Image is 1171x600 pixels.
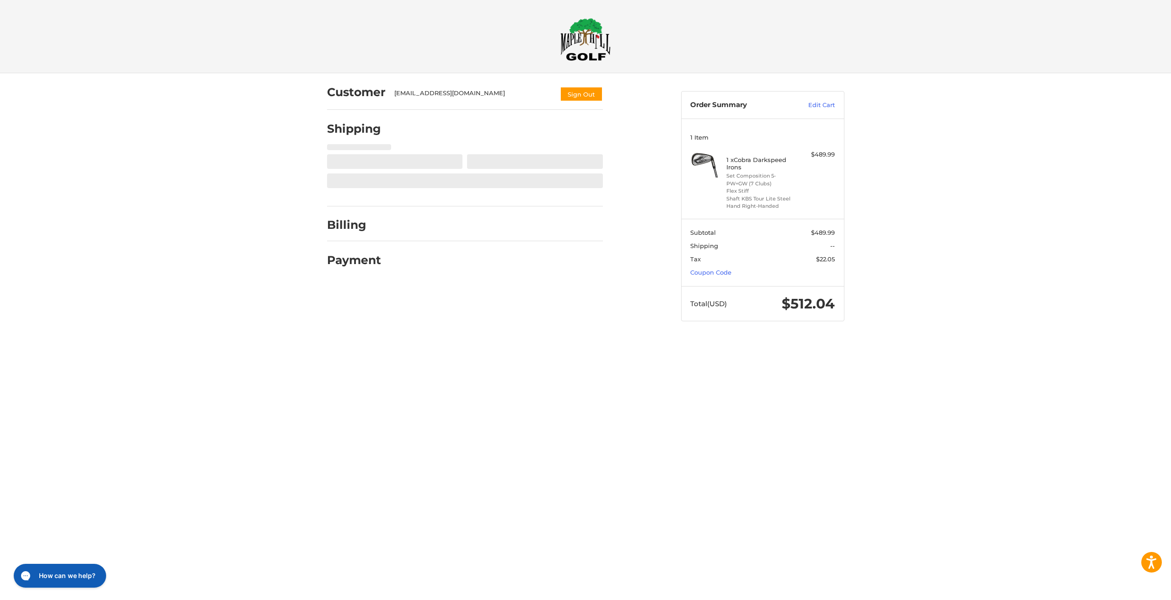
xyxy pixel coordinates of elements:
[690,299,727,308] span: Total (USD)
[690,101,789,110] h3: Order Summary
[690,269,731,276] a: Coupon Code
[726,156,796,171] h4: 1 x Cobra Darkspeed Irons
[726,172,796,187] li: Set Composition 5-PW+GW (7 Clubs)
[789,101,835,110] a: Edit Cart
[690,242,718,249] span: Shipping
[560,18,611,61] img: Maple Hill Golf
[327,253,381,267] h2: Payment
[690,255,701,263] span: Tax
[9,561,109,591] iframe: Gorgias live chat messenger
[560,86,603,102] button: Sign Out
[327,85,386,99] h2: Customer
[816,255,835,263] span: $22.05
[394,89,551,102] div: [EMAIL_ADDRESS][DOMAIN_NAME]
[327,122,381,136] h2: Shipping
[726,202,796,210] li: Hand Right-Handed
[726,195,796,203] li: Shaft KBS Tour Lite Steel
[799,150,835,159] div: $489.99
[782,295,835,312] span: $512.04
[811,229,835,236] span: $489.99
[690,134,835,141] h3: 1 Item
[726,187,796,195] li: Flex Stiff
[830,242,835,249] span: --
[327,218,381,232] h2: Billing
[690,229,716,236] span: Subtotal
